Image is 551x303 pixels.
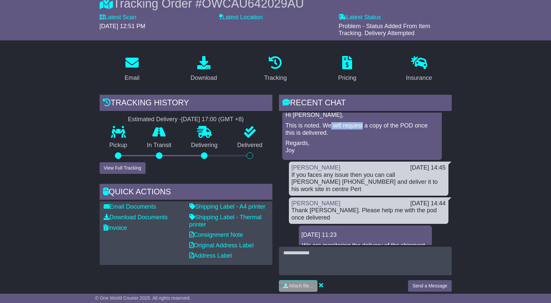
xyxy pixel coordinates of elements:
[227,142,272,149] p: Delivered
[292,207,446,221] div: Thank [PERSON_NAME]. Please help me with the pod once delivered
[191,74,217,82] div: Download
[219,14,263,21] label: Latest Location
[100,95,272,113] div: Tracking history
[292,172,446,193] div: If you faces any issue then you can call [PERSON_NAME] [PHONE_NUMBER] and deliver it to his work ...
[104,203,156,210] a: Email Documents
[302,242,429,264] p: We are monitoring the delivery of the shipment [DATE], 16/09. I have also email the courier and m...
[260,54,291,85] a: Tracking
[410,200,446,207] div: [DATE] 14:44
[406,74,432,82] div: Insurance
[334,54,361,85] a: Pricing
[124,74,139,82] div: Email
[100,14,136,21] label: Latest Scan
[338,74,356,82] div: Pricing
[186,54,221,85] a: Download
[100,184,272,202] div: Quick Actions
[181,116,244,123] div: [DATE] 17:00 (GMT +8)
[339,14,381,21] label: Latest Status
[104,225,127,231] a: Invoice
[189,242,254,249] a: Original Address Label
[286,112,438,119] p: Hi [PERSON_NAME],
[286,122,438,136] p: This is noted. We will request a copy of the POD once this is delivered.
[100,116,272,123] div: Estimated Delivery -
[292,164,341,171] a: [PERSON_NAME]
[189,203,265,210] a: Shipping Label - A4 printer
[264,74,287,82] div: Tracking
[181,142,228,149] p: Delivering
[189,252,232,259] a: Address Label
[286,140,438,154] p: Regards, Joy
[137,142,181,149] p: In Transit
[100,162,146,174] button: View Full Tracking
[100,23,146,29] span: [DATE] 12:51 PM
[100,142,137,149] p: Pickup
[104,214,168,221] a: Download Documents
[189,214,262,228] a: Shipping Label - Thermal printer
[410,164,446,172] div: [DATE] 14:45
[279,95,452,113] div: RECENT CHAT
[95,295,191,301] span: © One World Courier 2025. All rights reserved.
[301,231,429,239] div: [DATE] 11:23
[339,23,430,37] span: Problem - Status Added From Item Tracking. Delivery Attempted
[402,54,436,85] a: Insurance
[408,280,451,292] button: Send a Message
[120,54,144,85] a: Email
[189,231,243,238] a: Consignment Note
[292,200,341,207] a: [PERSON_NAME]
